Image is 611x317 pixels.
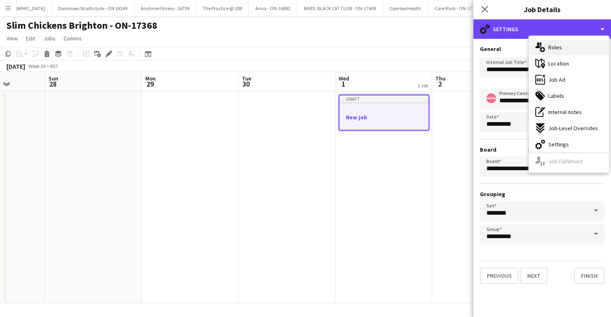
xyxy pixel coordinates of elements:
[428,0,486,16] button: Care Mark - ON-17113
[134,0,196,16] button: Anytime Fitness - 16799
[574,268,605,284] button: Finish
[418,82,428,89] div: 1 Job
[145,75,156,82] span: Mon
[27,63,47,69] span: Week 39
[435,75,446,82] span: Thu
[196,0,249,16] button: The Practice @ 188
[47,79,58,89] span: 28
[297,0,383,16] button: MHDL BLACK CAT CLUB - ON-17409
[23,33,38,44] a: Edit
[43,35,55,42] span: Jobs
[548,108,582,116] span: Internal notes
[6,19,157,32] h1: Slim Chickens Brighton - ON-17368
[473,19,611,39] div: Settings
[49,75,58,82] span: Sun
[548,60,569,67] span: Location
[52,0,134,16] button: Dominoes Strathclyde - ON 16249
[337,79,349,89] span: 1
[434,79,446,89] span: 2
[339,114,429,121] h3: New job
[473,4,611,15] h3: Job Details
[548,92,564,99] span: Labels
[6,35,18,42] span: View
[249,0,297,16] button: Anua - ON-16892
[241,79,251,89] span: 30
[339,95,429,102] div: Draft
[50,63,58,69] div: BST
[480,146,605,153] h3: Board
[242,75,251,82] span: Tue
[26,35,35,42] span: Edit
[339,75,349,82] span: Wed
[3,33,21,44] a: View
[548,125,598,132] span: Job-Level Overrides
[520,268,547,284] button: Next
[548,76,565,83] span: Job Ad
[383,0,428,16] button: Operose Health
[60,33,85,44] a: Comms
[144,79,156,89] span: 29
[64,35,82,42] span: Comms
[548,141,569,148] span: Settings
[339,95,429,131] app-job-card: DraftNew job
[480,268,519,284] button: Previous
[480,45,605,53] h3: General
[6,62,25,70] div: [DATE]
[40,33,59,44] a: Jobs
[548,44,562,51] span: Roles
[480,190,605,198] h3: Grouping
